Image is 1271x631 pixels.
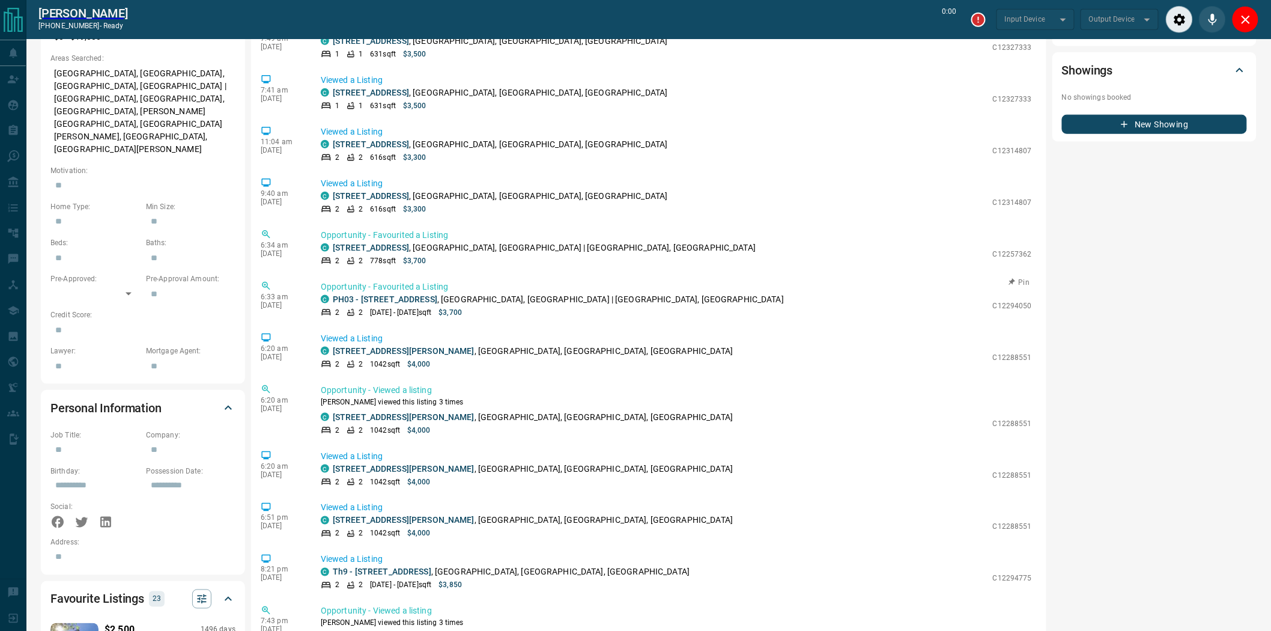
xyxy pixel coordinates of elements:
[333,87,668,99] p: , [GEOGRAPHIC_DATA], [GEOGRAPHIC_DATA], [GEOGRAPHIC_DATA]
[335,255,339,266] p: 2
[370,580,431,591] p: [DATE] - [DATE] sqft
[993,42,1032,53] p: C12327333
[438,307,462,318] p: $3,700
[333,36,409,46] a: [STREET_ADDRESS]
[261,617,303,626] p: 7:43 pm
[261,241,303,249] p: 6:34 am
[321,465,329,473] div: condos.ca
[335,204,339,215] p: 2
[359,100,363,111] p: 1
[50,394,235,422] div: Personal Information
[321,140,329,148] div: condos.ca
[261,462,303,471] p: 6:20 am
[261,138,303,146] p: 11:04 am
[261,86,303,94] p: 7:41 am
[261,301,303,309] p: [DATE]
[359,204,363,215] p: 2
[333,190,668,203] p: , [GEOGRAPHIC_DATA], [GEOGRAPHIC_DATA], [GEOGRAPHIC_DATA]
[333,514,733,527] p: , [GEOGRAPHIC_DATA], [GEOGRAPHIC_DATA], [GEOGRAPHIC_DATA]
[333,463,733,475] p: , [GEOGRAPHIC_DATA], [GEOGRAPHIC_DATA], [GEOGRAPHIC_DATA]
[50,237,140,248] p: Beds:
[333,88,409,97] a: [STREET_ADDRESS]
[335,425,339,436] p: 2
[261,189,303,198] p: 9:40 am
[993,522,1032,532] p: C12288551
[50,201,140,212] p: Home Type:
[261,574,303,582] p: [DATE]
[335,49,339,59] p: 1
[1166,6,1193,33] div: Audio Settings
[261,249,303,258] p: [DATE]
[359,580,363,591] p: 2
[321,516,329,525] div: condos.ca
[261,404,303,413] p: [DATE]
[50,398,162,418] h2: Personal Information
[1062,115,1247,134] button: New Showing
[321,450,1032,463] p: Viewed a Listing
[359,152,363,163] p: 2
[321,295,329,303] div: condos.ca
[1232,6,1259,33] div: Close
[1002,277,1037,288] button: Pin
[321,37,329,45] div: condos.ca
[370,528,400,539] p: 1042 sqft
[333,345,733,358] p: , [GEOGRAPHIC_DATA], [GEOGRAPHIC_DATA], [GEOGRAPHIC_DATA]
[403,255,426,266] p: $3,700
[993,573,1032,584] p: C12294775
[50,64,235,159] p: [GEOGRAPHIC_DATA], [GEOGRAPHIC_DATA], [GEOGRAPHIC_DATA], [GEOGRAPHIC_DATA] | [GEOGRAPHIC_DATA], [...
[321,568,329,576] div: condos.ca
[261,471,303,479] p: [DATE]
[321,281,1032,293] p: Opportunity - Favourited a Listing
[321,553,1032,566] p: Viewed a Listing
[146,430,235,440] p: Company:
[50,466,140,477] p: Birthday:
[333,464,475,474] a: [STREET_ADDRESS][PERSON_NAME]
[335,307,339,318] p: 2
[333,243,409,252] a: [STREET_ADDRESS]
[993,145,1032,156] p: C12314807
[146,201,235,212] p: Min Size:
[50,53,235,64] p: Areas Searched:
[50,585,235,614] div: Favourite Listings23
[50,430,140,440] p: Job Title:
[146,237,235,248] p: Baths:
[403,49,426,59] p: $3,500
[993,352,1032,363] p: C12288551
[261,43,303,51] p: [DATE]
[335,359,339,370] p: 2
[321,177,1032,190] p: Viewed a Listing
[335,100,339,111] p: 1
[403,100,426,111] p: $3,500
[359,425,363,436] p: 2
[359,477,363,487] p: 2
[333,412,475,422] a: [STREET_ADDRESS][PERSON_NAME]
[146,346,235,356] p: Mortgage Agent:
[38,6,128,20] h2: [PERSON_NAME]
[407,528,431,539] p: $4,000
[1062,56,1247,85] div: Showings
[50,165,235,176] p: Motivation:
[370,307,431,318] p: [DATE] - [DATE] sqft
[370,100,396,111] p: 631 sqft
[333,293,784,306] p: , [GEOGRAPHIC_DATA], [GEOGRAPHIC_DATA] | [GEOGRAPHIC_DATA], [GEOGRAPHIC_DATA]
[333,516,475,525] a: [STREET_ADDRESS][PERSON_NAME]
[261,344,303,353] p: 6:20 am
[50,537,235,548] p: Address:
[261,565,303,574] p: 8:21 pm
[370,255,396,266] p: 778 sqft
[370,477,400,487] p: 1042 sqft
[359,49,363,59] p: 1
[261,514,303,522] p: 6:51 pm
[103,22,124,30] span: ready
[50,309,235,320] p: Credit Score:
[38,20,128,31] p: [PHONE_NUMBER] -
[335,477,339,487] p: 2
[359,307,363,318] p: 2
[321,502,1032,514] p: Viewed a Listing
[50,346,140,356] p: Lawyer:
[993,418,1032,429] p: C12288551
[50,273,140,284] p: Pre-Approved:
[438,580,462,591] p: $3,850
[370,152,396,163] p: 616 sqft
[335,580,339,591] p: 2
